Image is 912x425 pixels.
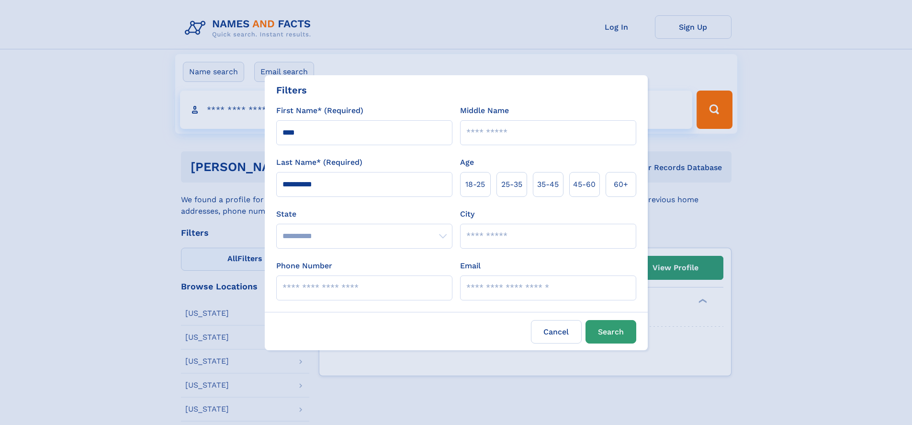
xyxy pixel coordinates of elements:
[531,320,582,344] label: Cancel
[276,208,452,220] label: State
[614,179,628,190] span: 60+
[460,208,474,220] label: City
[501,179,522,190] span: 25‑35
[585,320,636,344] button: Search
[276,105,363,116] label: First Name* (Required)
[276,157,362,168] label: Last Name* (Required)
[276,83,307,97] div: Filters
[460,157,474,168] label: Age
[460,105,509,116] label: Middle Name
[573,179,596,190] span: 45‑60
[465,179,485,190] span: 18‑25
[537,179,559,190] span: 35‑45
[276,260,332,272] label: Phone Number
[460,260,481,272] label: Email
